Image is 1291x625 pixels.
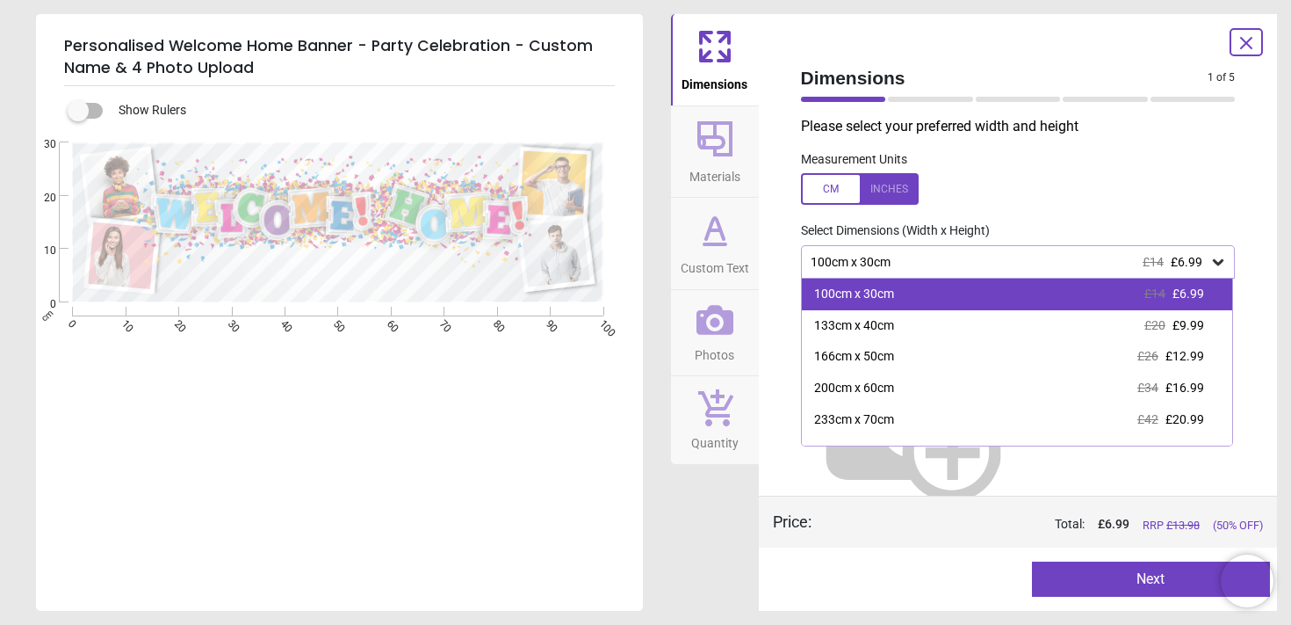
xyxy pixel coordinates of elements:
[1208,70,1235,85] span: 1 of 5
[1137,443,1158,457] span: £52
[1144,318,1165,332] span: £20
[1098,516,1129,534] span: £
[1165,412,1204,426] span: £20.99
[682,68,747,94] span: Dimensions
[1172,318,1204,332] span: £9.99
[695,338,734,365] span: Photos
[801,151,907,169] label: Measurement Units
[814,348,894,366] div: 166cm x 50cm
[1032,562,1270,597] button: Next
[801,65,1208,91] span: Dimensions
[1213,518,1263,534] span: (50% OFF)
[23,297,56,312] span: 0
[814,286,894,303] div: 100cm x 30cm
[787,222,990,240] label: Select Dimensions (Width x Height)
[671,376,759,464] button: Quantity
[671,290,759,376] button: Photos
[681,251,749,278] span: Custom Text
[773,511,811,533] div: Price :
[1137,349,1158,363] span: £26
[1221,555,1273,607] iframe: Brevo live chat
[1137,412,1158,426] span: £42
[814,380,894,397] div: 200cm x 60cm
[1143,255,1164,269] span: £14
[809,255,1210,270] div: 100cm x 30cm
[1172,287,1204,301] span: £6.99
[1165,443,1204,457] span: £25.99
[1165,349,1204,363] span: £12.99
[1165,381,1204,395] span: £16.99
[1105,517,1129,531] span: 6.99
[1171,255,1202,269] span: £6.99
[671,106,759,198] button: Materials
[23,243,56,258] span: 10
[814,317,894,335] div: 133cm x 40cm
[1143,518,1200,534] span: RRP
[814,442,894,460] div: 266cm x 80cm
[814,411,894,429] div: 233cm x 70cm
[1166,519,1200,532] span: £ 13.98
[691,426,739,453] span: Quantity
[78,100,643,121] div: Show Rulers
[801,117,1250,136] p: Please select your preferred width and height
[671,14,759,105] button: Dimensions
[671,198,759,289] button: Custom Text
[64,28,615,86] h5: Personalised Welcome Home Banner - Party Celebration - Custom Name & 4 Photo Upload
[23,137,56,152] span: 30
[689,160,740,186] span: Materials
[1144,287,1165,301] span: £14
[838,516,1264,534] div: Total:
[1137,381,1158,395] span: £34
[23,191,56,206] span: 20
